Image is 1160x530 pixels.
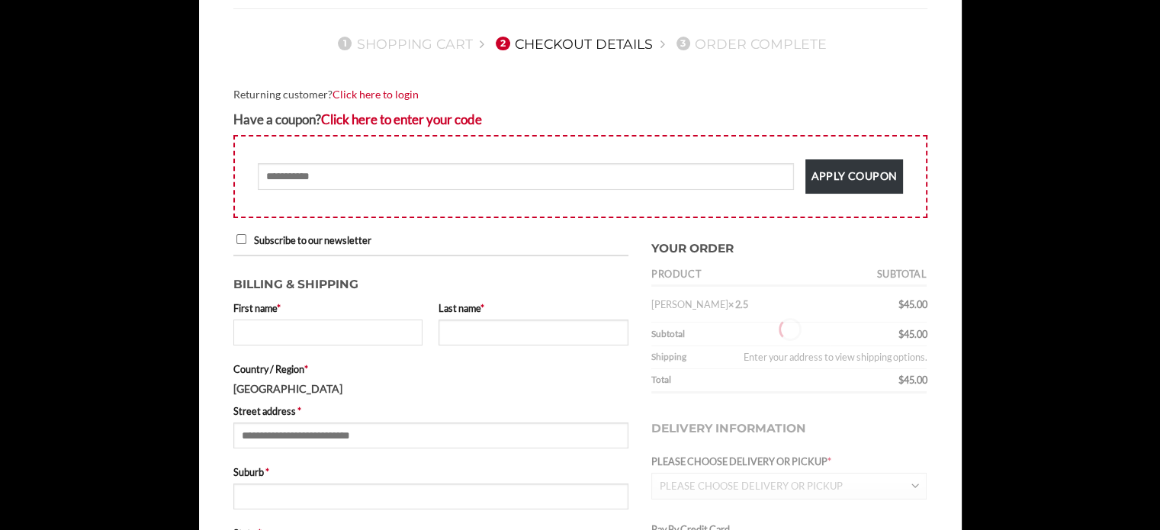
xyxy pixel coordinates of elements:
[651,454,927,469] label: PLEASE CHOOSE DELIVERY OR PICKUP
[254,234,371,246] span: Subscribe to our newsletter
[333,36,473,52] a: 1Shopping Cart
[491,36,653,52] a: 2Checkout details
[233,86,927,104] div: Returning customer?
[805,159,902,194] button: Apply coupon
[321,111,482,127] a: Enter your coupon code
[297,405,301,417] abbr: required
[233,464,628,480] label: Suburb
[304,363,308,375] abbr: required
[651,404,927,454] h3: Delivery Information
[496,37,509,50] span: 2
[660,480,843,492] span: PLEASE CHOOSE DELIVERY OR PICKUP
[480,302,484,314] abbr: required
[338,37,352,50] span: 1
[333,88,419,101] a: Click here to login
[233,300,423,316] label: First name
[233,24,927,63] nav: Checkout steps
[439,300,628,316] label: Last name
[827,455,831,467] abbr: required
[233,109,927,130] div: Have a coupon?
[233,382,342,395] strong: [GEOGRAPHIC_DATA]
[233,403,628,419] label: Street address
[651,232,927,259] h3: Your order
[233,268,628,294] h3: Billing & Shipping
[277,302,281,314] abbr: required
[265,466,269,478] abbr: required
[233,361,628,377] label: Country / Region
[236,234,246,244] input: Subscribe to our newsletter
